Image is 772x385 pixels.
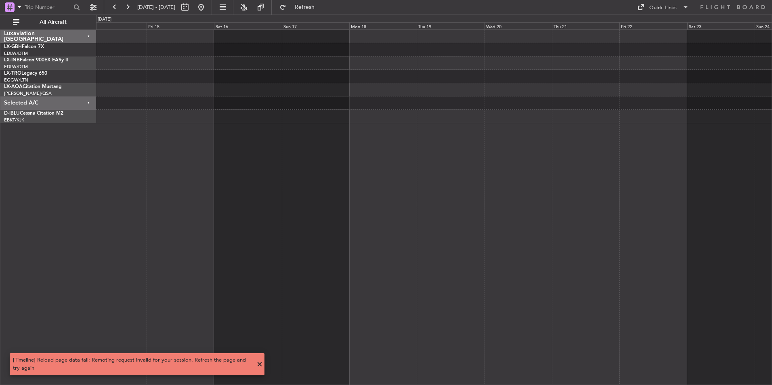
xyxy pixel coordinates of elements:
a: [PERSON_NAME]/QSA [4,90,52,96]
button: Refresh [276,1,324,14]
div: Tue 19 [417,22,484,29]
div: Thu 14 [79,22,147,29]
div: Fri 22 [619,22,687,29]
span: Refresh [288,4,322,10]
span: [DATE] - [DATE] [137,4,175,11]
input: Trip Number [25,1,71,13]
a: LX-TROLegacy 650 [4,71,47,76]
span: All Aircraft [21,19,85,25]
span: D-IBLU [4,111,20,116]
div: Thu 21 [552,22,619,29]
span: LX-TRO [4,71,21,76]
span: LX-AOA [4,84,23,89]
div: Wed 20 [485,22,552,29]
div: Sun 17 [282,22,349,29]
a: EDLW/DTM [4,50,28,56]
button: All Aircraft [9,16,88,29]
div: Quick Links [649,4,677,12]
div: [Timeline] Reload page data fail: Remoting request invalid for your session. Refresh the page and... [13,356,252,372]
a: LX-AOACitation Mustang [4,84,62,89]
a: D-IBLUCessna Citation M2 [4,111,63,116]
span: LX-GBH [4,44,22,49]
button: Quick Links [633,1,693,14]
a: EGGW/LTN [4,77,28,83]
a: LX-INBFalcon 900EX EASy II [4,58,68,63]
span: LX-INB [4,58,20,63]
a: EDLW/DTM [4,64,28,70]
div: Sat 16 [214,22,281,29]
div: Sat 23 [687,22,755,29]
a: EBKT/KJK [4,117,24,123]
div: [DATE] [98,16,111,23]
div: Mon 18 [349,22,417,29]
div: Fri 15 [147,22,214,29]
a: LX-GBHFalcon 7X [4,44,44,49]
